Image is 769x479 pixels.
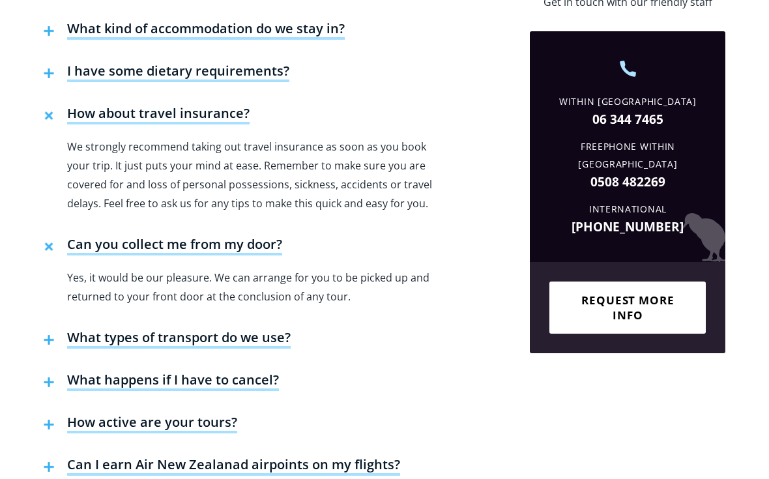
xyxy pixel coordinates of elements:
[37,226,289,269] button: Can you collect me from my door?
[67,329,291,349] h4: What types of transport do we use?
[37,10,351,53] button: What kind of accommodation do we stay in?
[540,93,716,111] div: Within [GEOGRAPHIC_DATA]
[67,236,282,255] h4: Can you collect me from my door?
[37,53,296,95] button: I have some dietary requirements?
[37,95,256,138] button: How about travel insurance?
[37,404,244,446] button: How active are your tours?
[549,282,706,334] a: Request more info
[540,138,716,173] div: Freephone Within [GEOGRAPHIC_DATA]
[67,138,448,213] p: We strongly recommend taking out travel insurance as soon as you book your trip. It just puts you...
[67,105,250,124] h4: How about travel insurance?
[37,319,297,362] button: What types of transport do we use?
[67,456,400,476] h4: Can I earn Air New Zealanad airpoints on my flights?
[540,111,716,128] a: 06 344 7465
[540,201,716,218] div: International
[67,269,448,306] p: Yes, it would be our pleasure. We can arrange for you to be picked up and returned to your front ...
[37,362,285,404] button: What happens if I have to cancel?
[67,414,237,433] h4: How active are your tours?
[540,173,716,191] a: 0508 482269
[67,20,345,40] h4: What kind of accommodation do we stay in?
[540,218,716,236] a: [PHONE_NUMBER]
[67,371,279,391] h4: What happens if I have to cancel?
[67,63,289,82] h4: I have some dietary requirements?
